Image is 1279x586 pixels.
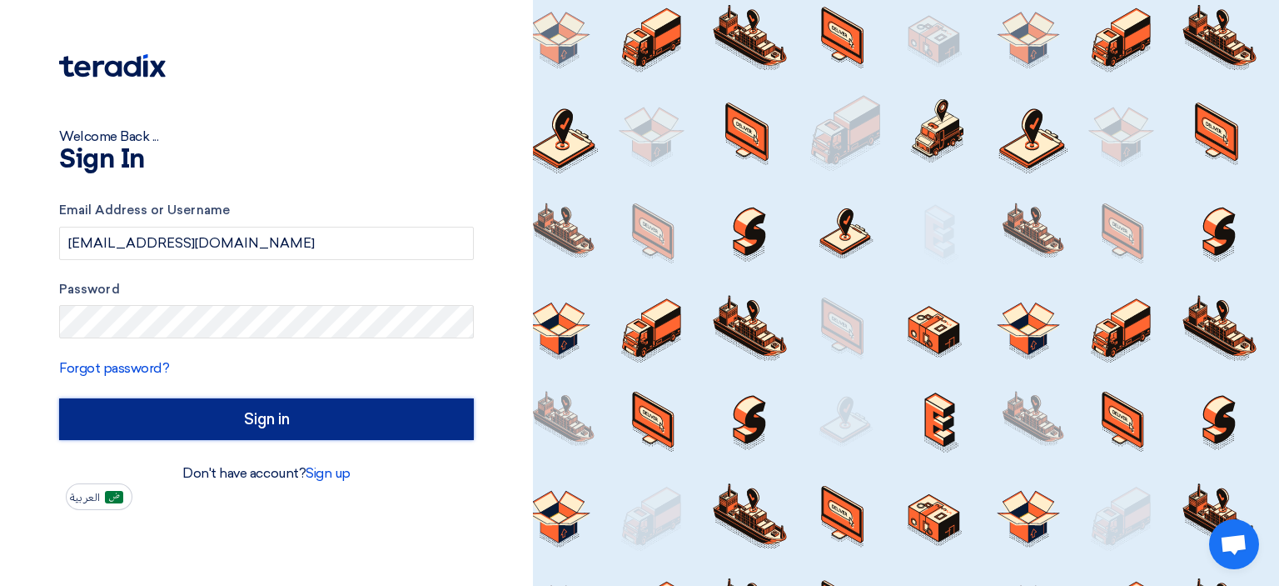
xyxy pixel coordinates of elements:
span: العربية [70,492,100,503]
a: Open chat [1209,519,1259,569]
a: Forgot password? [59,360,169,376]
input: Sign in [59,398,474,440]
label: Password [59,280,474,299]
input: Enter your business email or username [59,227,474,260]
div: Welcome Back ... [59,127,474,147]
img: Teradix logo [59,54,166,78]
div: Don't have account? [59,463,474,483]
a: Sign up [306,465,351,481]
h1: Sign In [59,147,474,173]
img: ar-AR.png [105,491,123,503]
button: العربية [66,483,132,510]
label: Email Address or Username [59,201,474,220]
